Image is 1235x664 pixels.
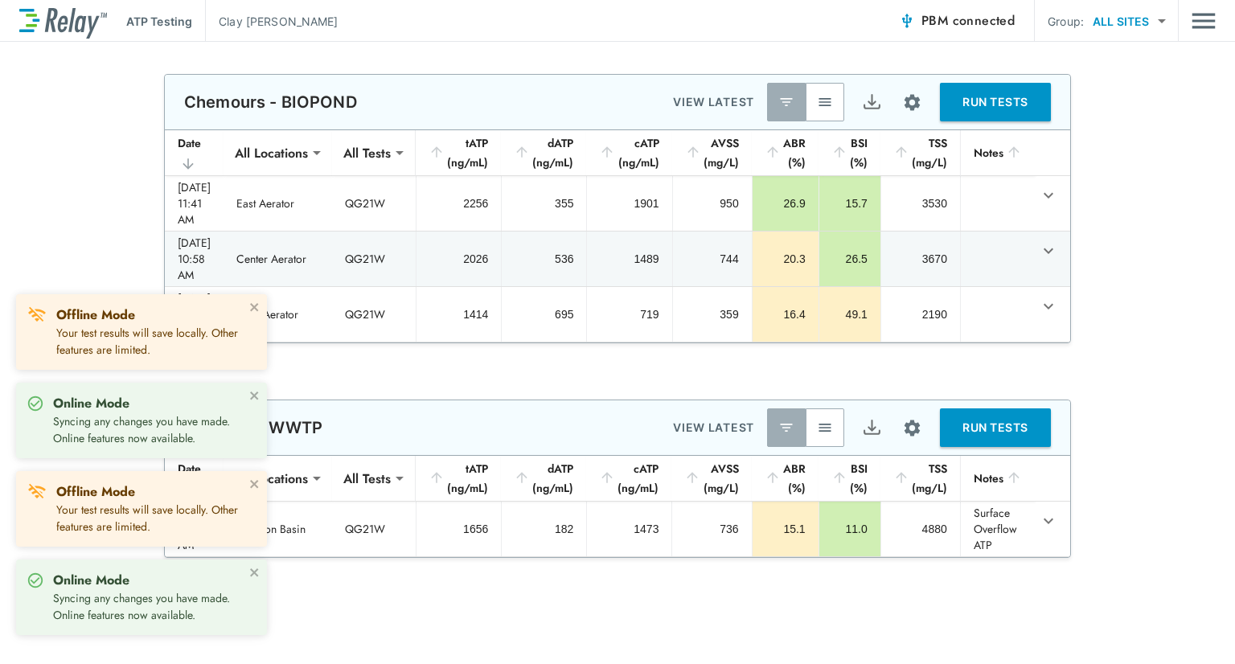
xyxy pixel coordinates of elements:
[599,133,659,172] div: cATP (ng/mL)
[224,502,332,556] td: Aeration Basin
[27,572,43,588] img: Online
[893,459,947,498] div: TSS (mg/L)
[940,83,1051,121] button: RUN TESTS
[686,251,739,267] div: 744
[56,325,244,359] p: Your test results will save locally. Other features are limited.
[686,195,739,211] div: 950
[685,521,738,537] div: 736
[27,482,47,502] img: Offline
[685,133,739,172] div: AVSS (mg/L)
[894,306,947,322] div: 2190
[332,176,416,231] td: QG21W
[515,251,573,267] div: 536
[765,195,806,211] div: 26.9
[332,137,402,169] div: All Tests
[332,287,416,342] td: QG21W
[249,478,261,490] button: close
[600,251,659,267] div: 1489
[19,4,107,39] img: LuminUltra Relay
[832,521,868,537] div: 11.0
[249,389,261,402] button: close
[765,251,806,267] div: 20.3
[765,306,806,322] div: 16.4
[1192,6,1216,36] button: Main menu
[27,305,47,325] img: Offline
[429,459,488,498] div: tATP (ng/mL)
[862,92,882,113] img: Export Icon
[1035,182,1062,209] button: expand row
[599,459,659,498] div: cATP (ng/mL)
[902,418,922,438] img: Settings Icon
[832,306,868,322] div: 49.1
[832,195,868,211] div: 15.7
[224,137,319,169] div: All Locations
[224,287,332,342] td: West Aerator
[831,459,868,498] div: BSI (%)
[894,195,947,211] div: 3530
[765,521,806,537] div: 15.1
[600,306,659,322] div: 719
[832,251,868,267] div: 26.5
[891,407,933,449] button: Site setup
[817,420,833,436] img: View All
[902,92,922,113] img: Settings Icon
[1048,13,1084,30] p: Group:
[224,232,332,286] td: Center Aerator
[778,420,794,436] img: Latest
[178,179,211,227] div: [DATE] 11:41 AM
[165,130,224,176] th: Date
[1192,6,1216,36] img: Drawer Icon
[56,502,244,535] p: Your test results will save locally. Other features are limited.
[921,10,1015,32] span: PBM
[894,251,947,267] div: 3670
[27,396,43,412] img: Online
[1035,507,1062,535] button: expand row
[899,13,915,29] img: Connected Icon
[219,13,338,30] p: Clay [PERSON_NAME]
[953,11,1015,30] span: connected
[249,301,261,314] button: close
[184,92,357,112] p: Chemours - BIOPOND
[974,469,1022,488] div: Notes
[514,459,573,498] div: dATP (ng/mL)
[126,13,192,30] p: ATP Testing
[891,81,933,124] button: Site setup
[53,413,244,447] p: Syncing any changes you have made. Online features now available.
[940,408,1051,447] button: RUN TESTS
[1035,237,1062,264] button: expand row
[56,482,135,501] strong: Offline Mode
[332,232,416,286] td: QG21W
[831,133,868,172] div: BSI (%)
[53,571,129,589] strong: Online Mode
[778,94,794,110] img: Latest
[862,418,882,438] img: Export Icon
[53,394,129,412] strong: Online Mode
[53,590,244,624] p: Syncing any changes you have made. Online features now available.
[765,459,806,498] div: ABR (%)
[852,408,891,447] button: Export
[515,195,573,211] div: 355
[974,143,1022,162] div: Notes
[600,195,659,211] div: 1901
[686,306,739,322] div: 359
[514,133,573,172] div: dATP (ng/mL)
[224,462,319,494] div: All Locations
[429,306,488,322] div: 1414
[600,521,659,537] div: 1473
[332,502,416,556] td: QG21W
[178,235,211,283] div: [DATE] 10:58 AM
[429,251,488,267] div: 2026
[1071,616,1219,652] iframe: Resource center
[224,176,332,231] td: East Aerator
[817,94,833,110] img: View All
[765,133,806,172] div: ABR (%)
[332,462,402,494] div: All Tests
[893,133,947,172] div: TSS (mg/L)
[894,521,947,537] div: 4880
[1035,293,1062,320] button: expand row
[429,133,488,172] div: tATP (ng/mL)
[429,521,488,537] div: 1656
[960,502,1035,556] td: Surface Overflow ATP
[852,83,891,121] button: Export
[892,5,1021,37] button: PBM connected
